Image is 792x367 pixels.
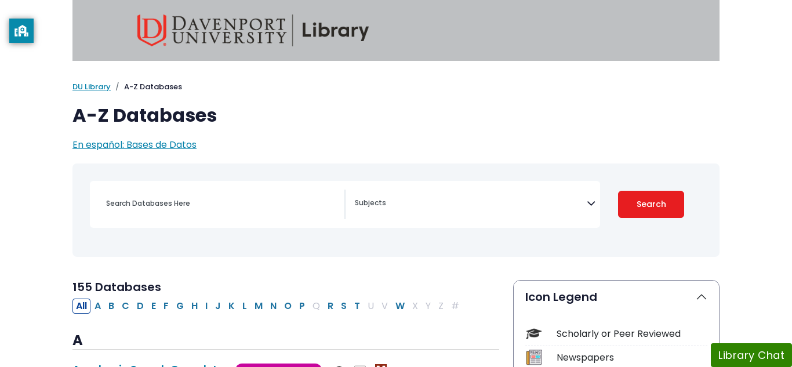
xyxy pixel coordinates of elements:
button: Filter Results G [173,299,187,314]
button: Library Chat [711,343,792,367]
button: Filter Results O [281,299,295,314]
button: Filter Results R [324,299,337,314]
button: Filter Results P [296,299,308,314]
nav: breadcrumb [72,81,720,93]
button: Filter Results I [202,299,211,314]
button: Filter Results L [239,299,250,314]
button: privacy banner [9,19,34,43]
span: 155 Databases [72,279,161,295]
button: Filter Results B [105,299,118,314]
h3: A [72,332,499,350]
h1: A-Z Databases [72,104,720,126]
button: Filter Results T [351,299,364,314]
div: Alpha-list to filter by first letter of database name [72,299,464,312]
button: Filter Results N [267,299,280,314]
button: Filter Results H [188,299,201,314]
button: Filter Results J [212,299,224,314]
a: DU Library [72,81,111,92]
button: Filter Results E [148,299,159,314]
button: All [72,299,90,314]
button: Filter Results W [392,299,408,314]
a: En español: Bases de Datos [72,138,197,151]
nav: Search filters [72,163,720,257]
img: Icon Scholarly or Peer Reviewed [526,326,542,341]
textarea: Search [355,199,587,209]
button: Submit for Search Results [618,191,684,218]
button: Filter Results M [251,299,266,314]
img: Icon Newspapers [526,350,542,365]
input: Search database by title or keyword [99,195,344,212]
button: Filter Results A [91,299,104,314]
li: A-Z Databases [111,81,182,93]
button: Filter Results F [160,299,172,314]
div: Scholarly or Peer Reviewed [557,327,707,341]
button: Filter Results K [225,299,238,314]
div: Newspapers [557,351,707,365]
button: Filter Results S [337,299,350,314]
button: Filter Results D [133,299,147,314]
img: Davenport University Library [137,14,369,46]
button: Filter Results C [118,299,133,314]
button: Icon Legend [514,281,719,313]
